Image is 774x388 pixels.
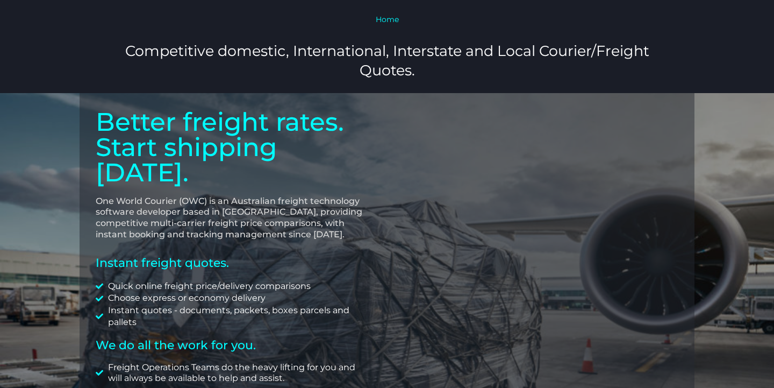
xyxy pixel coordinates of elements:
[105,280,311,292] span: Quick online freight price/delivery comparisons
[116,41,658,79] h3: Competitive domestic, International, Interstate and Local Courier/Freight Quotes.
[105,305,371,329] span: Instant quotes - documents, packets, boxes parcels and pallets
[96,196,371,241] p: One World Courier (OWC) is an Australian freight technology software developer based in [GEOGRAPH...
[96,257,371,270] h2: Instant freight quotes.
[96,109,371,185] p: Better freight rates. Start shipping [DATE].
[376,15,399,24] a: Home
[96,340,371,351] h2: We do all the work for you.
[105,292,266,304] span: Choose express or economy delivery
[105,362,371,385] span: Freight Operations Teams do the heavy lifting for you and will always be available to help and as...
